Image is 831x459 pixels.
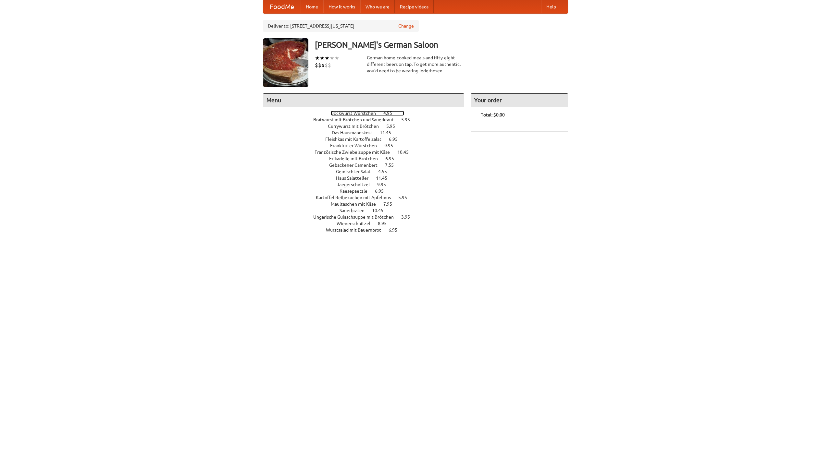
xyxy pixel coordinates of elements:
[329,163,384,168] span: Gebackener Camenbert
[385,163,400,168] span: 7.55
[398,23,414,29] a: Change
[367,54,464,74] div: German home-cooked meals and fifty-eight different beers on tap. To get more authentic, you'd nee...
[385,156,401,161] span: 6.95
[334,54,339,62] li: ★
[340,188,374,194] span: Kaesepaetzle
[398,195,414,200] span: 5.95
[337,182,398,187] a: Jaegerschnitzel 9.95
[313,117,422,122] a: Bratwurst mit Brötchen und Sauerkraut 5.95
[315,38,568,51] h3: [PERSON_NAME]'s German Saloon
[337,182,376,187] span: Jaegerschnitzel
[316,195,397,200] span: Kartoffel Reibekuchen mit Apfelmus
[340,208,395,213] a: Sauerbraten 10.45
[263,94,464,107] h4: Menu
[360,0,395,13] a: Who we are
[331,201,382,207] span: Maultaschen mit Käse
[329,163,406,168] a: Gebackener Camenbert 7.55
[386,124,402,129] span: 5.95
[376,175,394,181] span: 11.45
[401,117,416,122] span: 5.95
[318,62,321,69] li: $
[320,54,325,62] li: ★
[397,150,415,155] span: 10.45
[313,214,400,220] span: Ungarische Gulaschsuppe mit Brötchen
[313,117,400,122] span: Bratwurst mit Brötchen und Sauerkraut
[337,221,377,226] span: Wienerschnitzel
[340,188,396,194] a: Kaesepaetzle 6.95
[330,143,383,148] span: Frankfurter Würstchen
[336,169,399,174] a: Gemischter Salat 4.55
[389,227,404,233] span: 6.95
[337,221,399,226] a: Wienerschnitzel 8.95
[325,62,328,69] li: $
[325,54,329,62] li: ★
[401,214,416,220] span: 3.95
[331,111,404,116] a: Bockwurst Würstchen 4.95
[328,124,385,129] span: Currywurst mit Brötchen
[330,143,405,148] a: Frankfurter Würstchen 9.95
[336,169,377,174] span: Gemischter Salat
[372,208,390,213] span: 10.45
[378,221,393,226] span: 8.95
[332,130,403,135] a: Das Hausmannskost 11.45
[375,188,390,194] span: 6.95
[326,227,388,233] span: Wurstsalad mit Bauernbrot
[329,156,406,161] a: Frikadelle mit Brötchen 6.95
[336,175,375,181] span: Haus Salatteller
[471,94,568,107] h4: Your order
[329,54,334,62] li: ★
[263,20,419,32] div: Deliver to: [STREET_ADDRESS][US_STATE]
[389,137,404,142] span: 6.95
[326,227,409,233] a: Wurstsalad mit Bauernbrot 6.95
[321,62,325,69] li: $
[315,54,320,62] li: ★
[380,130,398,135] span: 11.45
[329,156,384,161] span: Frikadelle mit Brötchen
[313,214,422,220] a: Ungarische Gulaschsuppe mit Brötchen 3.95
[315,150,396,155] span: Französische Zwiebelsuppe mit Käse
[340,208,371,213] span: Sauerbraten
[325,137,410,142] a: Fleishkas mit Kartoffelsalat 6.95
[336,175,399,181] a: Haus Salatteller 11.45
[263,38,308,87] img: angular.jpg
[323,0,360,13] a: How it works
[328,124,407,129] a: Currywurst mit Brötchen 5.95
[328,62,331,69] li: $
[481,112,505,117] b: Total: $0.00
[325,137,388,142] span: Fleishkas mit Kartoffelsalat
[378,169,393,174] span: 4.55
[331,201,404,207] a: Maultaschen mit Käse 7.95
[301,0,323,13] a: Home
[395,0,434,13] a: Recipe videos
[332,130,379,135] span: Das Hausmannskost
[316,195,419,200] a: Kartoffel Reibekuchen mit Apfelmus 5.95
[331,111,382,116] span: Bockwurst Würstchen
[383,111,399,116] span: 4.95
[541,0,561,13] a: Help
[315,62,318,69] li: $
[377,182,392,187] span: 9.95
[263,0,301,13] a: FoodMe
[383,201,399,207] span: 7.95
[315,150,421,155] a: Französische Zwiebelsuppe mit Käse 10.45
[384,143,400,148] span: 9.95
